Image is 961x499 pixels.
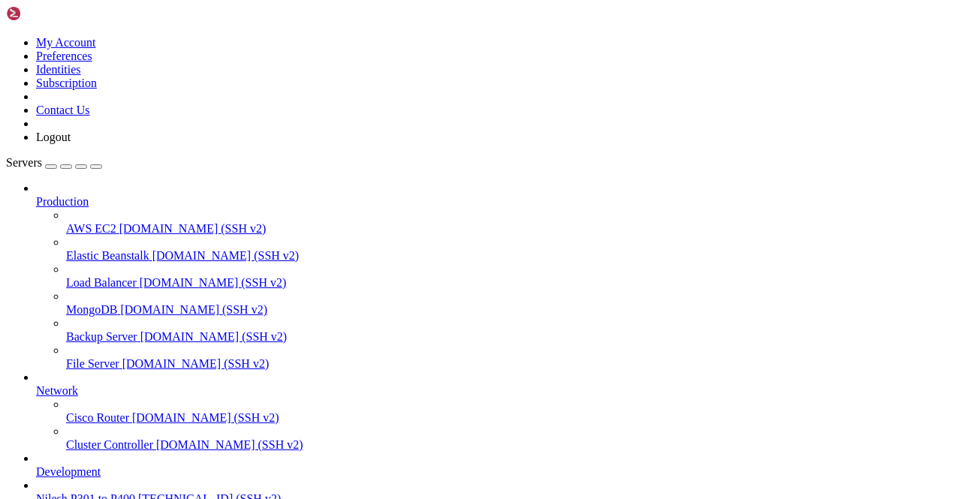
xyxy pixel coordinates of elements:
a: Logout [36,131,71,143]
span: File Server [66,357,119,370]
li: Backup Server [DOMAIN_NAME] (SSH v2) [66,317,955,344]
span: [DOMAIN_NAME] (SSH v2) [140,330,288,343]
span: Network [36,384,78,397]
span: AWS EC2 [66,222,116,235]
span: [DOMAIN_NAME] (SSH v2) [152,249,300,262]
a: My Account [36,36,96,49]
a: Subscription [36,77,97,89]
span: [DOMAIN_NAME] (SSH v2) [120,303,267,316]
li: File Server [DOMAIN_NAME] (SSH v2) [66,344,955,371]
span: [DOMAIN_NAME] (SSH v2) [122,357,270,370]
a: AWS EC2 [DOMAIN_NAME] (SSH v2) [66,222,955,236]
a: MongoDB [DOMAIN_NAME] (SSH v2) [66,303,955,317]
span: Cluster Controller [66,438,153,451]
li: AWS EC2 [DOMAIN_NAME] (SSH v2) [66,209,955,236]
li: Cisco Router [DOMAIN_NAME] (SSH v2) [66,398,955,425]
li: Development [36,452,955,479]
span: [DOMAIN_NAME] (SSH v2) [119,222,267,235]
a: Development [36,465,955,479]
span: [DOMAIN_NAME] (SSH v2) [140,276,287,289]
a: Production [36,195,955,209]
a: Backup Server [DOMAIN_NAME] (SSH v2) [66,330,955,344]
span: Development [36,465,101,478]
a: Contact Us [36,104,90,116]
span: [DOMAIN_NAME] (SSH v2) [156,438,303,451]
li: MongoDB [DOMAIN_NAME] (SSH v2) [66,290,955,317]
li: Load Balancer [DOMAIN_NAME] (SSH v2) [66,263,955,290]
span: Elastic Beanstalk [66,249,149,262]
span: Backup Server [66,330,137,343]
span: MongoDB [66,303,117,316]
a: Servers [6,156,102,169]
span: Load Balancer [66,276,137,289]
a: Cisco Router [DOMAIN_NAME] (SSH v2) [66,411,955,425]
li: Cluster Controller [DOMAIN_NAME] (SSH v2) [66,425,955,452]
li: Production [36,182,955,371]
span: Servers [6,156,42,169]
span: Production [36,195,89,208]
a: Cluster Controller [DOMAIN_NAME] (SSH v2) [66,438,955,452]
a: Load Balancer [DOMAIN_NAME] (SSH v2) [66,276,955,290]
a: File Server [DOMAIN_NAME] (SSH v2) [66,357,955,371]
span: Cisco Router [66,411,129,424]
img: Shellngn [6,6,92,21]
a: Preferences [36,50,92,62]
li: Elastic Beanstalk [DOMAIN_NAME] (SSH v2) [66,236,955,263]
a: Elastic Beanstalk [DOMAIN_NAME] (SSH v2) [66,249,955,263]
a: Identities [36,63,81,76]
span: [DOMAIN_NAME] (SSH v2) [132,411,279,424]
a: Network [36,384,955,398]
li: Network [36,371,955,452]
